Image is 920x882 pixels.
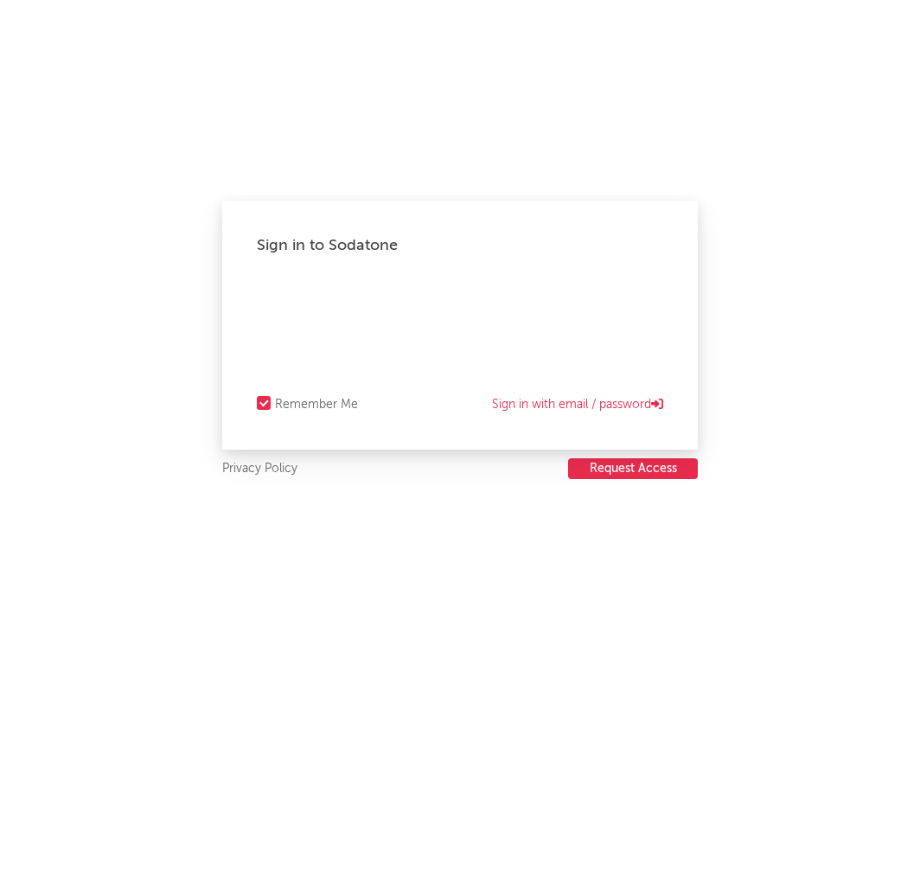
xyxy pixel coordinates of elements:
a: Privacy Policy [222,458,297,480]
div: Sign in to Sodatone [257,235,663,256]
div: Remember Me [275,394,358,415]
a: Sign in with email / password [492,394,663,415]
a: Request Access [568,458,698,480]
button: Request Access [568,458,698,479]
